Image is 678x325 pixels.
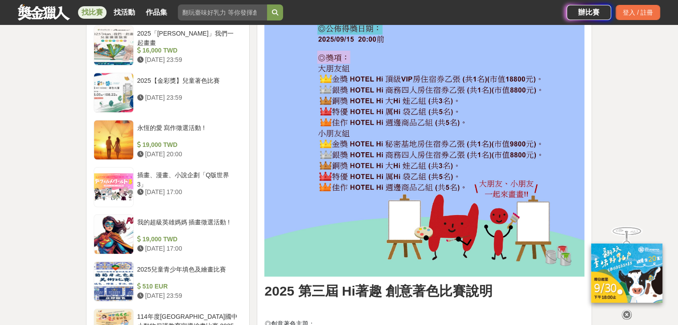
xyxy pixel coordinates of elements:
[567,5,611,20] a: 辦比賽
[94,261,242,301] a: 2025兒童青少年填色及繪畫比賽 510 EUR [DATE] 23:59
[137,218,239,235] div: 我的超級英雄媽媽 插畫徵選活動 !
[591,244,662,303] img: c171a689-fb2c-43c6-a33c-e56b1f4b2190.jpg
[137,46,239,55] div: 16,000 TWD
[137,244,239,253] div: [DATE] 17:00
[137,123,239,140] div: 永恆的愛 寫作徵選活動 !
[137,93,239,102] div: [DATE] 23:59
[94,25,242,65] a: 2025「[PERSON_NAME]」我們一起畫畫 16,000 TWD [DATE] 23:59
[137,150,239,159] div: [DATE] 20:00
[616,5,660,20] div: 登入 / 註冊
[137,140,239,150] div: 19,000 TWD
[137,187,239,197] div: [DATE] 17:00
[178,4,267,20] input: 翻玩臺味好乳力 等你發揮創意！
[137,171,239,187] div: 插畫、漫畫、小說企劃「Q版世界3」
[264,284,493,298] strong: 2025 第三屆 Hi著趣 創意著色比賽說明
[78,6,107,19] a: 找比賽
[137,76,239,93] div: 2025【金彩獎】兒童著色比賽
[94,120,242,160] a: 永恆的愛 寫作徵選活動 ! 19,000 TWD [DATE] 20:00
[110,6,139,19] a: 找活動
[137,265,239,282] div: 2025兒童青少年填色及繪畫比賽
[137,282,239,291] div: 510 EUR
[94,214,242,254] a: 我的超級英雄媽媽 插畫徵選活動 ! 19,000 TWD [DATE] 17:00
[94,73,242,113] a: 2025【金彩獎】兒童著色比賽 [DATE] 23:59
[137,55,239,65] div: [DATE] 23:59
[137,291,239,301] div: [DATE] 23:59
[142,6,171,19] a: 作品集
[137,235,239,244] div: 19,000 TWD
[94,167,242,207] a: 插畫、漫畫、小說企劃「Q版世界3」 [DATE] 17:00
[137,29,239,46] div: 2025「[PERSON_NAME]」我們一起畫畫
